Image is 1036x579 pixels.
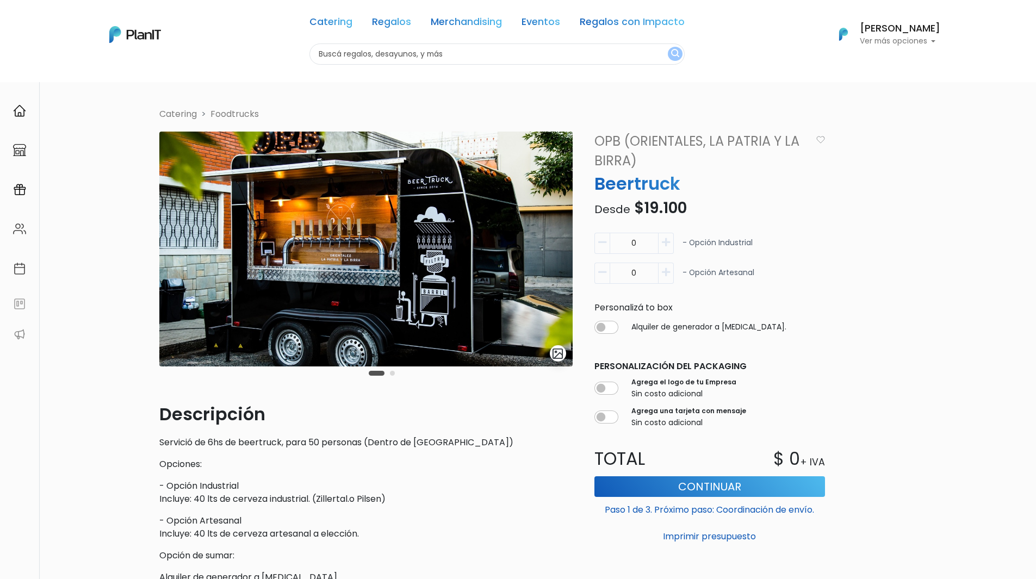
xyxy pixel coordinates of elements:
[13,144,26,157] img: marketplace-4ceaa7011d94191e9ded77b95e3339b90024bf715f7c57f8cf31f2d8c509eaba.svg
[631,321,786,333] label: Alquiler de generador a [MEDICAL_DATA].
[683,267,754,288] p: - Opción Artesanal
[13,183,26,196] img: campaigns-02234683943229c281be62815700db0a1741e53638e28bf9629b52c665b00959.svg
[588,301,832,314] div: Personalizá to box
[671,49,679,59] img: search_button-432b6d5273f82d61273b3651a40e1bd1b912527efae98b1b7a1b2c0702e16a8d.svg
[631,417,746,428] p: Sin costo adicional
[860,38,940,45] p: Ver más opciones
[431,17,502,30] a: Merchandising
[369,371,384,376] button: Carousel Page 1 (Current Slide)
[631,388,736,400] p: Sin costo adicional
[825,20,940,48] button: PlanIt Logo [PERSON_NAME] Ver más opciones
[159,514,573,540] p: - Opción Artesanal Incluye: 40 lts de cerveza artesanal a elección.
[800,455,825,469] p: + IVA
[13,104,26,117] img: home-e721727adea9d79c4d83392d1f703f7f8bce08238fde08b1acbfd93340b81755.svg
[594,527,825,546] button: Imprimir presupuesto
[588,446,710,472] p: Total
[390,371,395,376] button: Carousel Page 2
[13,328,26,341] img: partners-52edf745621dab592f3b2c58e3bca9d71375a7ef29c3b500c9f145b62cc070d4.svg
[631,377,736,387] label: Agrega el logo de tu Empresa
[594,499,825,516] p: Paso 1 de 3. Próximo paso: Coordinación de envío.
[372,17,411,30] a: Regalos
[109,26,161,43] img: PlanIt Logo
[816,136,825,144] img: heart_icon
[594,476,825,497] button: Continuar
[551,347,564,360] img: gallery-light
[153,108,884,123] nav: breadcrumb
[594,360,825,373] p: Personalización del packaging
[773,446,800,472] p: $ 0
[13,262,26,275] img: calendar-87d922413cdce8b2cf7b7f5f62616a5cf9e4887200fb71536465627b3292af00.svg
[159,549,573,562] p: Opción de sumar:
[309,17,352,30] a: Catering
[366,366,398,379] div: Carousel Pagination
[210,108,259,120] a: Foodtrucks
[159,436,573,449] p: Servició de 6hs de beertruck, para 50 personas (Dentro de [GEOGRAPHIC_DATA])
[522,17,560,30] a: Eventos
[634,197,687,219] span: $19.100
[631,406,746,416] label: Agrega una tarjeta con mensaje
[13,297,26,310] img: feedback-78b5a0c8f98aac82b08bfc38622c3050aee476f2c9584af64705fc4e61158814.svg
[159,132,573,366] img: c54cb478-3a72-48e1-8f1d-ba1aeaed8e37.jpg
[159,480,573,506] p: - Opción Industrial Incluye: 40 lts de cerveza industrial. (Zillertal.o Pilsen)
[13,222,26,235] img: people-662611757002400ad9ed0e3c099ab2801c6687ba6c219adb57efc949bc21e19d.svg
[309,43,685,65] input: Buscá regalos, desayunos, y más
[588,132,811,171] a: OPB (Orientales, la Patria y la Birra)
[860,24,940,34] h6: [PERSON_NAME]
[683,237,753,258] p: - Opción Industrial
[159,108,197,121] li: Catering
[159,458,573,471] p: Opciones:
[594,202,630,217] span: Desde
[588,171,832,197] p: Beertruck
[580,17,685,30] a: Regalos con Impacto
[832,22,855,46] img: PlanIt Logo
[159,401,573,427] p: Descripción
